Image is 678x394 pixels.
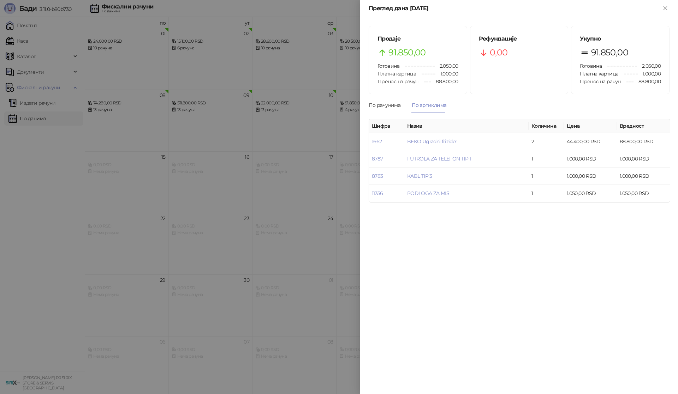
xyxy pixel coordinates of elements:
[529,119,564,133] th: Количина
[529,185,564,202] td: 1
[564,133,617,150] td: 44.400,00 RSD
[431,78,458,85] span: 88.800,00
[372,156,383,162] a: 8787
[617,168,670,185] td: 1.000,00 RSD
[369,101,400,109] div: По рачунима
[529,150,564,168] td: 1
[580,35,661,43] h5: Укупно
[372,138,382,145] a: 1662
[564,168,617,185] td: 1.000,00 RSD
[377,35,458,43] h5: Продаје
[377,71,416,77] span: Платна картица
[580,71,618,77] span: Платна картица
[377,78,418,85] span: Пренос на рачун
[617,185,670,202] td: 1.050,00 RSD
[564,150,617,168] td: 1.000,00 RSD
[388,46,426,59] span: 91.850,00
[479,35,560,43] h5: Рефундације
[564,185,617,202] td: 1.050,00 RSD
[564,119,617,133] th: Цена
[377,63,399,69] span: Готовина
[637,62,661,70] span: 2.050,00
[369,4,661,13] div: Преглед дана [DATE]
[412,101,446,109] div: По артиклима
[529,133,564,150] td: 2
[591,46,628,59] span: 91.850,00
[407,173,432,179] a: KABL TIP 3
[634,78,661,85] span: 88.800,00
[638,70,661,78] span: 1.000,00
[490,46,507,59] span: 0,00
[372,190,383,196] a: 11356
[580,78,620,85] span: Пренос на рачун
[661,4,670,13] button: Close
[407,190,449,196] a: PODLOGA ZA MIS
[435,70,458,78] span: 1.000,00
[617,150,670,168] td: 1.000,00 RSD
[407,138,457,145] a: BEKO Ugradni frizider
[529,168,564,185] td: 1
[369,119,404,133] th: Шифра
[617,119,670,133] th: Вредност
[407,156,471,162] a: FUTROLA ZA TELEFON TIP 1
[617,133,670,150] td: 88.800,00 RSD
[435,62,458,70] span: 2.050,00
[404,119,529,133] th: Назив
[580,63,602,69] span: Готовина
[372,173,383,179] a: 8783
